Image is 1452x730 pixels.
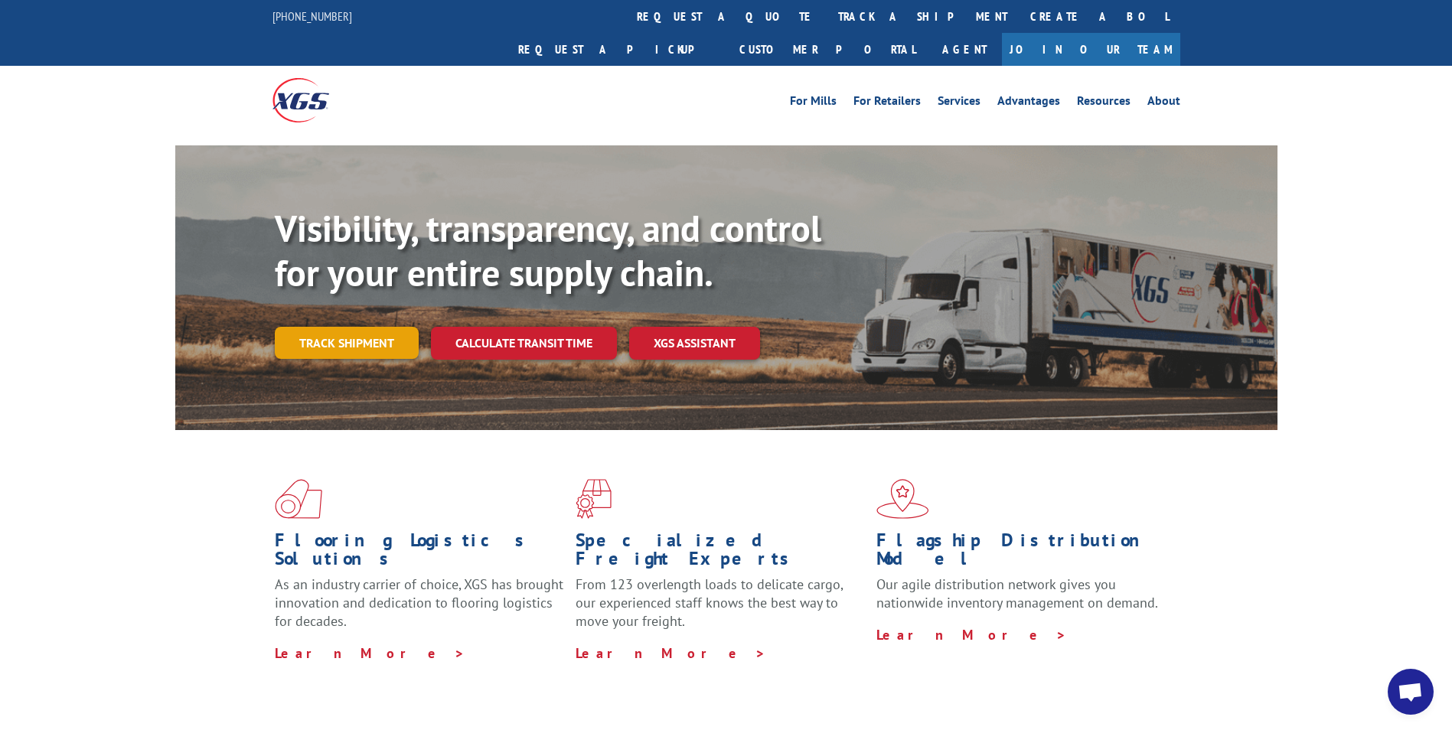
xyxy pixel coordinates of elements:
a: Calculate transit time [431,327,617,360]
span: As an industry carrier of choice, XGS has brought innovation and dedication to flooring logistics... [275,575,563,630]
a: Resources [1077,95,1131,112]
a: Advantages [997,95,1060,112]
a: Customer Portal [728,33,927,66]
a: About [1147,95,1180,112]
a: Learn More > [576,644,766,662]
a: Join Our Team [1002,33,1180,66]
a: Learn More > [876,626,1067,644]
h1: Flagship Distribution Model [876,531,1166,575]
p: From 123 overlength loads to delicate cargo, our experienced staff knows the best way to move you... [576,575,865,644]
img: xgs-icon-focused-on-flooring-red [576,479,612,519]
a: Learn More > [275,644,465,662]
a: XGS ASSISTANT [629,327,760,360]
a: [PHONE_NUMBER] [272,8,352,24]
a: Request a pickup [507,33,728,66]
h1: Flooring Logistics Solutions [275,531,564,575]
img: xgs-icon-total-supply-chain-intelligence-red [275,479,322,519]
a: Track shipment [275,327,419,359]
a: For Retailers [853,95,921,112]
h1: Specialized Freight Experts [576,531,865,575]
a: Agent [927,33,1002,66]
b: Visibility, transparency, and control for your entire supply chain. [275,204,821,296]
a: For Mills [790,95,837,112]
span: Our agile distribution network gives you nationwide inventory management on demand. [876,575,1158,611]
a: Open chat [1388,669,1434,715]
a: Services [938,95,981,112]
img: xgs-icon-flagship-distribution-model-red [876,479,929,519]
